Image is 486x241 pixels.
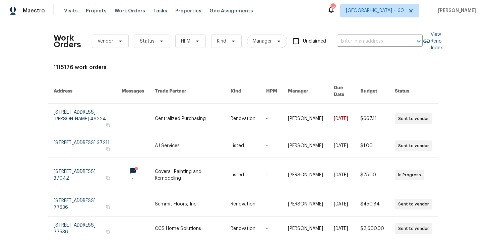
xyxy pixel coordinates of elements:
td: [PERSON_NAME] [283,104,328,134]
span: Maestro [23,7,45,14]
button: Copy Address [105,229,111,235]
div: 1115176 work orders [54,64,432,71]
span: Properties [175,7,201,14]
td: Renovation [225,104,261,134]
td: Listed [225,158,261,192]
th: Budget [355,79,389,104]
span: Kind [217,38,226,45]
button: Copy Address [105,122,111,128]
h2: Work Orders [54,35,81,48]
td: CCS Home Solutions [149,217,225,241]
td: Coverall Painting and Remodeling [149,158,225,192]
td: - [261,217,283,241]
span: Tasks [153,8,167,13]
span: HPM [181,38,190,45]
button: Copy Address [105,204,111,210]
td: Renovation [225,192,261,217]
span: Geo Assignments [209,7,253,14]
span: [PERSON_NAME] [435,7,476,14]
td: AJ Services [149,134,225,158]
td: [PERSON_NAME] [283,158,328,192]
button: Copy Address [105,175,111,181]
th: HPM [261,79,283,104]
div: 641 [330,4,335,11]
button: Copy Address [105,146,111,152]
td: [PERSON_NAME] [283,217,328,241]
span: Projects [86,7,107,14]
span: Status [140,38,155,45]
th: Trade Partner [149,79,225,104]
td: Centralized Purchasing [149,104,225,134]
td: [PERSON_NAME] [283,192,328,217]
th: Status [389,79,438,104]
td: - [261,158,283,192]
td: Renovation [225,217,261,241]
td: Listed [225,134,261,158]
td: Summit Floors, Inc. [149,192,225,217]
td: - [261,104,283,134]
td: - [261,134,283,158]
th: Manager [283,79,328,104]
th: Kind [225,79,261,104]
input: Enter in an address [337,36,404,47]
td: - [261,192,283,217]
th: Address [48,79,116,104]
span: [GEOGRAPHIC_DATA] + 60 [346,7,404,14]
button: Open [414,37,423,46]
span: Unclaimed [303,38,326,45]
span: Work Orders [115,7,145,14]
a: View Reno Index [423,31,443,51]
th: Messages [116,79,149,104]
span: Manager [253,38,272,45]
td: [PERSON_NAME] [283,134,328,158]
span: Vendor [98,38,113,45]
span: Visits [64,7,78,14]
th: Due Date [328,79,355,104]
